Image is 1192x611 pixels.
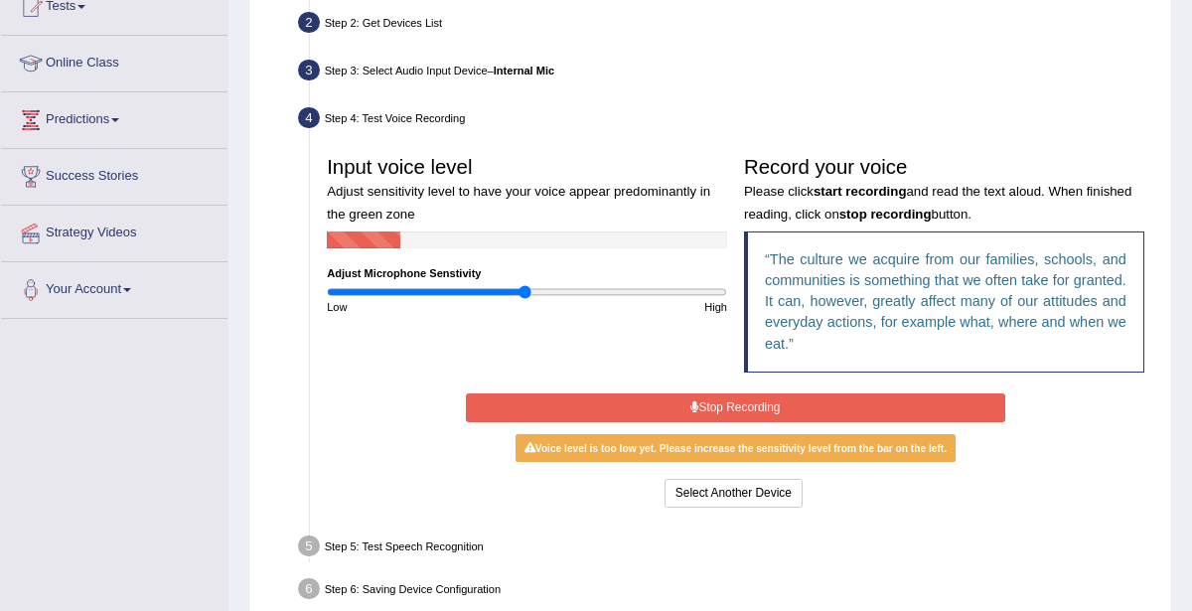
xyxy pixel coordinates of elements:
[327,265,481,281] label: Adjust Microphone Senstivity
[327,184,710,221] small: Adjust sensitivity level to have your voice appear predominantly in the green zone
[527,299,736,315] div: High
[1,149,227,199] a: Success Stories
[814,184,907,199] b: start recording
[291,7,1164,44] div: Step 2: Get Devices List
[1,206,227,255] a: Strategy Videos
[291,102,1164,139] div: Step 4: Test Voice Recording
[291,55,1164,91] div: Step 3: Select Audio Input Device
[1,36,227,85] a: Online Class
[327,156,727,223] h3: Input voice level
[488,65,555,76] span: –
[291,531,1164,567] div: Step 5: Test Speech Recognition
[319,299,527,315] div: Low
[466,393,1005,422] button: Stop Recording
[1,262,227,312] a: Your Account
[516,434,955,462] div: Voice level is too low yet. Please increase the sensitivity level from the bar on the left.
[1,92,227,142] a: Predictions
[494,65,554,76] b: Internal Mic
[744,184,1131,221] small: Please click and read the text aloud. When finished reading, click on button.
[665,479,803,508] button: Select Another Device
[765,251,1126,352] q: The culture we acquire from our families, schools, and communities is something that we often tak...
[744,156,1144,223] h3: Record your voice
[839,207,932,222] b: stop recording
[291,573,1164,610] div: Step 6: Saving Device Configuration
